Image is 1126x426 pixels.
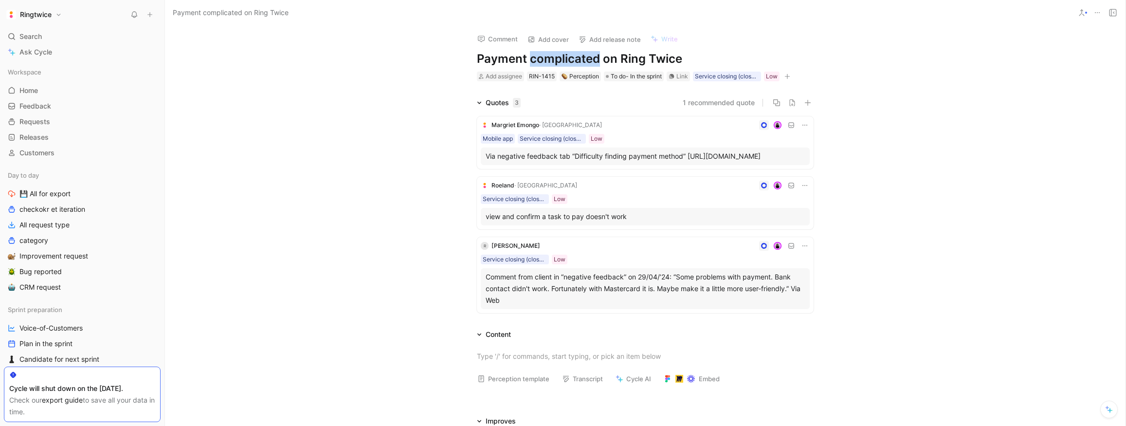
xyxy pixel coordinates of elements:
span: Plan in the sprint [19,339,73,349]
button: 🐌 [6,250,18,262]
a: category [4,233,161,248]
div: 🥔Perception [560,72,601,81]
div: Service closing (close a task, service payment) [483,255,547,264]
div: Content [486,329,511,340]
a: Home [4,83,161,98]
span: Feedback [19,101,51,111]
button: RingtwiceRingtwice [4,8,64,21]
div: Quotes [486,97,521,109]
img: logo [481,182,489,189]
div: Service closing (close a task, service payment) [695,72,759,81]
h1: Ringtwice [20,10,52,19]
div: Workspace [4,65,161,79]
div: Quotes3 [473,97,525,109]
div: Service closing (close a task, service payment) [520,134,584,144]
span: · [GEOGRAPHIC_DATA] [539,121,602,129]
span: Candidate for next sprint [19,354,99,364]
span: Requests [19,117,50,127]
div: 3 [513,98,521,108]
img: avatar [775,243,781,249]
button: Transcript [558,372,607,386]
button: Perception template [473,372,554,386]
img: Ringtwice [6,10,16,19]
img: 🥔 [562,74,567,79]
a: Feedback [4,99,161,113]
div: Sprint preparation [4,302,161,317]
img: avatar [775,122,781,129]
button: 1 recommended quote [683,97,755,109]
span: Sprint preparation [8,305,62,315]
a: export guide [42,396,83,404]
div: Comment from client in “negative feedback” on 29/04/’24: “Some problems with payment. Bank contac... [486,271,805,306]
div: Content [473,329,515,340]
div: Day to day [4,168,161,183]
button: Cycle AI [611,372,655,386]
div: To do- In the sprint [604,72,664,81]
span: Add assignee [486,73,522,80]
div: Cycle will shut down on the [DATE]. [9,383,155,394]
div: Link [676,72,688,81]
div: Mobile app [483,134,513,144]
span: Write [661,35,678,43]
a: Plan in the sprint [4,336,161,351]
div: view and confirm a task to pay doesn't work [486,211,805,222]
span: Improvement request [19,251,88,261]
div: Low [554,255,565,264]
span: Voice-of-Customers [19,323,83,333]
div: Low [766,72,778,81]
img: 🪲 [8,268,16,276]
a: Voice-of-Customers [4,321,161,335]
span: Roeland [491,182,514,189]
img: logo [481,121,489,129]
a: 💾 All for export [4,186,161,201]
span: · [GEOGRAPHIC_DATA] [514,182,577,189]
button: 🪲 [6,266,18,278]
div: Search [4,29,161,44]
button: Comment [473,32,522,46]
span: 💾 All for export [19,189,71,199]
div: Perception [562,72,599,81]
a: ♟️Candidate for next sprint [4,352,161,367]
span: Customers [19,148,54,158]
span: Bug reported [19,267,62,277]
span: To do- In the sprint [611,72,662,81]
span: [PERSON_NAME] [491,242,540,249]
img: 🤖 [8,283,16,291]
button: Write [646,32,682,46]
div: Day to day💾 All for exportcheckokr et iterationAll request typecategory🐌Improvement request🪲Bug r... [4,168,161,295]
span: Workspace [8,67,41,77]
a: Requests [4,114,161,129]
a: 🪲Bug reported [4,264,161,279]
a: Customers [4,146,161,160]
span: Day to day [8,170,39,180]
a: 🤖CRM request [4,280,161,295]
button: ♟️ [6,353,18,365]
button: Add release note [574,33,645,46]
h1: Payment complicated on Ring Twice [477,51,814,67]
span: CRM request [19,282,61,292]
div: Check our to save all your data in time. [9,394,155,418]
a: Releases [4,130,161,145]
a: Ask Cycle [4,45,161,59]
div: Via negative feedback tab “Difficulty finding payment method” [URL][DOMAIN_NAME] [486,150,805,162]
div: R [481,242,489,250]
button: Embed [659,372,724,386]
a: 🐌Improvement request [4,249,161,263]
div: Low [554,194,565,204]
div: Service closing (close a task, service payment) [483,194,547,204]
img: avatar [775,183,781,189]
span: Search [19,31,42,42]
a: All request type [4,218,161,232]
span: All request type [19,220,70,230]
button: 🤖 [6,281,18,293]
div: Sprint preparationVoice-of-CustomersPlan in the sprint♟️Candidate for next sprint🤖Grooming [4,302,161,382]
button: Add cover [523,33,573,46]
div: Low [591,134,602,144]
span: checkokr et iteration [19,204,85,214]
img: 🐌 [8,252,16,260]
span: category [19,236,48,245]
span: Releases [19,132,49,142]
a: checkokr et iteration [4,202,161,217]
span: Margriet Emongo [491,121,539,129]
span: Home [19,86,38,95]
